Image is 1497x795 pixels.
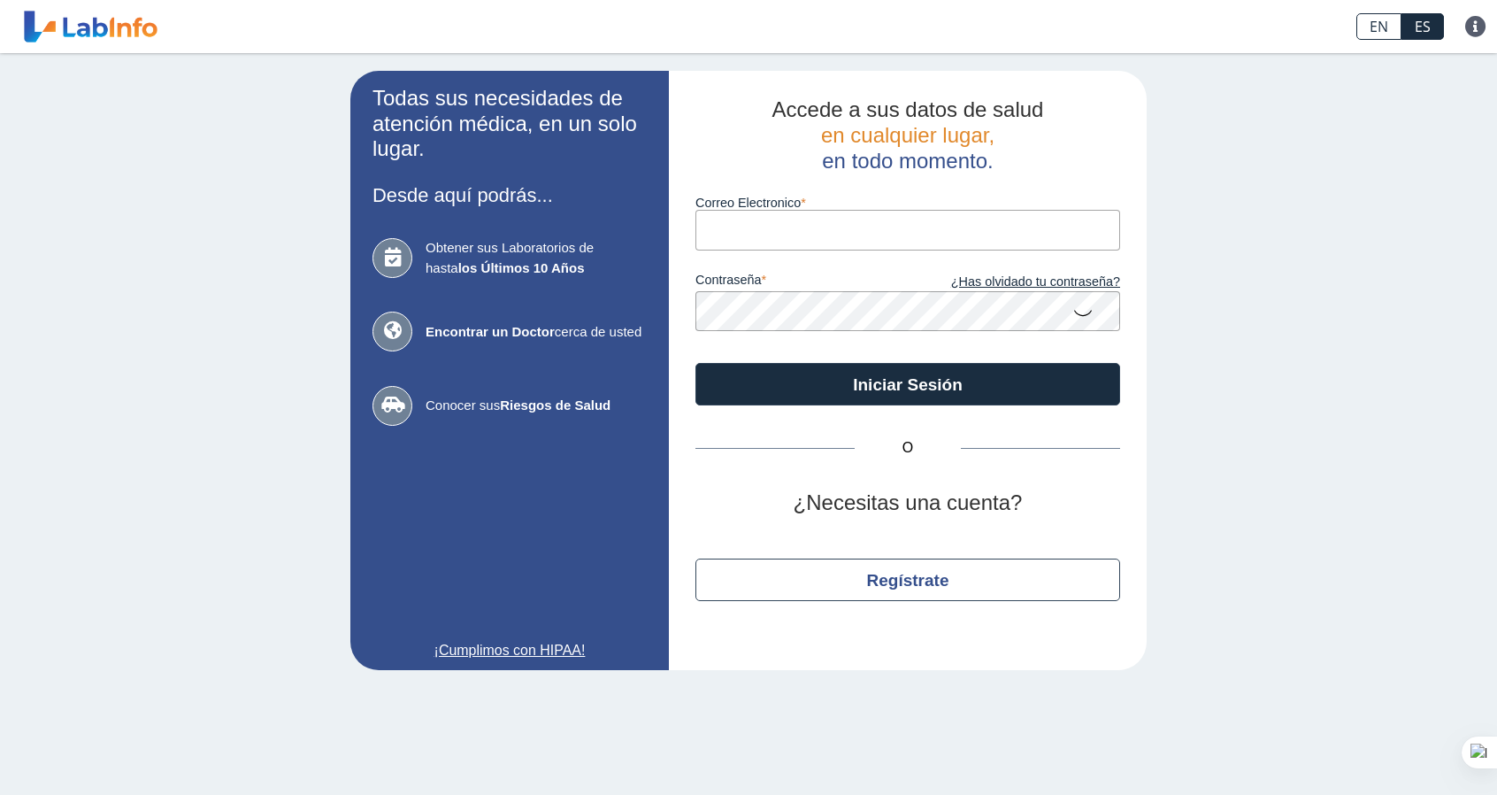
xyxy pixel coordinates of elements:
[1401,13,1444,40] a: ES
[822,149,993,173] span: en todo momento.
[855,437,961,459] span: O
[426,324,555,339] b: Encontrar un Doctor
[500,397,610,413] b: Riesgos de Salud
[426,396,647,416] span: Conocer sus
[372,640,647,661] a: ¡Cumplimos con HIPAA!
[695,490,1120,516] h2: ¿Necesitas una cuenta?
[372,86,647,162] h2: Todas sus necesidades de atención médica, en un solo lugar.
[1356,13,1401,40] a: EN
[772,97,1044,121] span: Accede a sus datos de salud
[821,123,994,147] span: en cualquier lugar,
[695,273,908,292] label: contraseña
[695,363,1120,405] button: Iniciar Sesión
[695,559,1120,601] button: Regístrate
[426,238,647,278] span: Obtener sus Laboratorios de hasta
[426,322,647,343] span: cerca de usted
[908,273,1120,292] a: ¿Has olvidado tu contraseña?
[458,260,585,275] b: los Últimos 10 Años
[372,184,647,206] h3: Desde aquí podrás...
[695,196,1120,210] label: Correo Electronico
